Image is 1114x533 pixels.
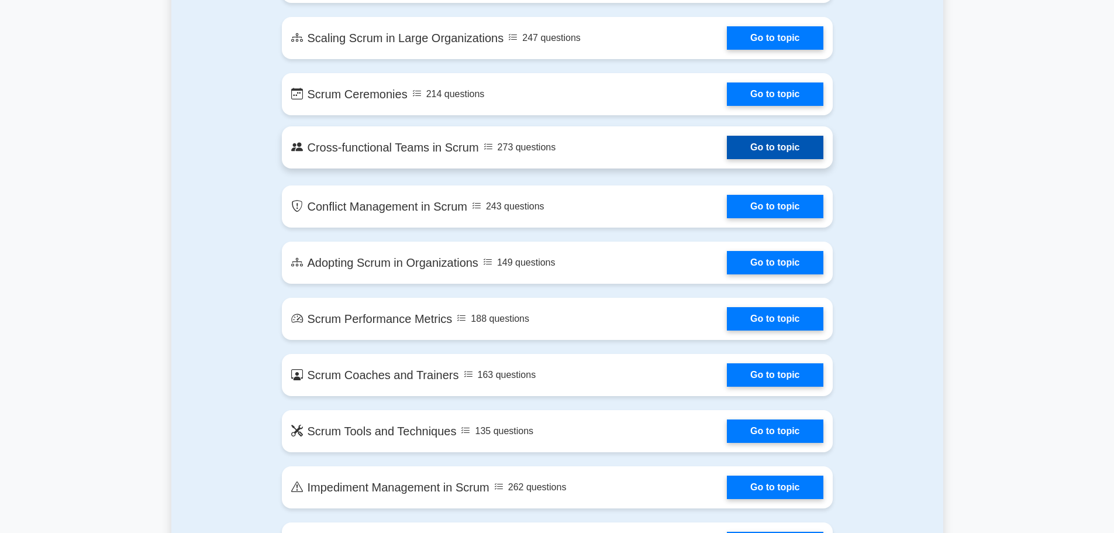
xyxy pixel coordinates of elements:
a: Go to topic [727,26,823,50]
a: Go to topic [727,476,823,499]
a: Go to topic [727,195,823,218]
a: Go to topic [727,363,823,387]
a: Go to topic [727,419,823,443]
a: Go to topic [727,82,823,106]
a: Go to topic [727,251,823,274]
a: Go to topic [727,307,823,331]
a: Go to topic [727,136,823,159]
